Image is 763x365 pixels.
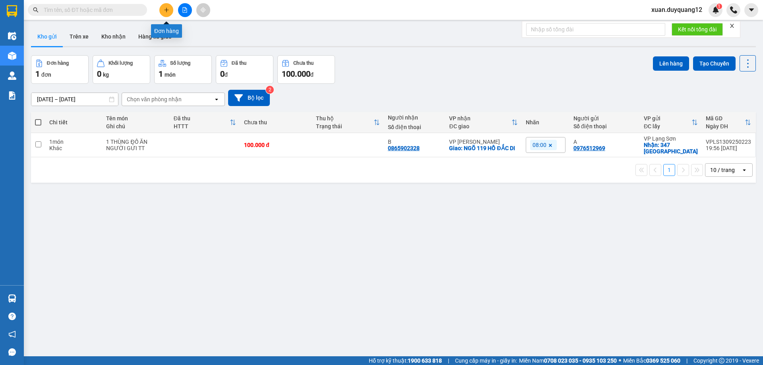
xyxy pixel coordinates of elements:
span: Cung cấp máy in - giấy in: [455,356,517,365]
img: warehouse-icon [8,32,16,40]
span: message [8,348,16,356]
div: VP Lạng Sơn [644,135,698,142]
div: 1 món [49,139,98,145]
div: VP [PERSON_NAME] [449,139,517,145]
div: Ghi chú [106,123,165,129]
th: Toggle SortBy [640,112,702,133]
div: ĐC giao [449,123,511,129]
strong: 1900 633 818 [408,357,442,364]
img: solution-icon [8,91,16,100]
span: 1 [35,69,40,79]
div: Số điện thoại [573,123,636,129]
input: Nhập số tổng đài [526,23,665,36]
span: Miền Nam [519,356,617,365]
div: 19:56 [DATE] [706,145,751,151]
span: đơn [41,71,51,78]
button: Số lượng1món [154,55,212,84]
button: file-add [178,3,192,17]
div: Số điện thoại [388,124,442,130]
th: Toggle SortBy [445,112,521,133]
span: file-add [182,7,188,13]
span: | [686,356,687,365]
input: Tìm tên, số ĐT hoặc mã đơn [44,6,137,14]
button: aim [196,3,210,17]
img: warehouse-icon [8,71,16,80]
div: Chi tiết [49,119,98,126]
button: Bộ lọc [228,90,270,106]
strong: 0369 525 060 [646,357,680,364]
span: 0 [220,69,225,79]
button: Chưa thu100.000đ [277,55,335,84]
div: Mã GD [706,115,745,122]
sup: 2 [266,86,274,94]
div: 10 / trang [710,166,735,174]
div: 1 THÙNG ĐỒ ĂN [106,139,165,145]
span: plus [164,7,169,13]
button: Hàng đã giao [132,27,178,46]
div: Số lượng [170,60,190,66]
button: Kho nhận [95,27,132,46]
button: plus [159,3,173,17]
div: Đơn hàng [47,60,69,66]
span: notification [8,330,16,338]
img: warehouse-icon [8,52,16,60]
button: Khối lượng0kg [93,55,150,84]
div: A [573,139,636,145]
span: aim [200,7,206,13]
strong: 0708 023 035 - 0935 103 250 [544,357,617,364]
div: VPLS1309250223 [706,139,751,145]
div: ĐC lấy [644,123,691,129]
div: NGƯỜI GỬI TT [106,145,165,151]
div: Khác [49,145,98,151]
img: icon-new-feature [712,6,719,14]
div: B [388,139,442,145]
span: đ [225,71,228,78]
span: 1 [718,4,720,9]
input: Select a date range. [31,93,118,106]
button: caret-down [744,3,758,17]
span: | [448,356,449,365]
div: Chưa thu [293,60,314,66]
button: Đã thu0đ [216,55,273,84]
span: search [33,7,39,13]
div: Chọn văn phòng nhận [127,95,182,103]
th: Toggle SortBy [702,112,755,133]
div: Ngày ĐH [706,123,745,129]
div: Tên món [106,115,165,122]
img: phone-icon [730,6,737,14]
div: Nhận: 347 BẮC SƠN [644,142,698,154]
button: Kho gửi [31,27,63,46]
div: Đã thu [232,60,246,66]
button: Lên hàng [653,56,689,71]
span: món [165,71,176,78]
div: 0865902328 [388,145,420,151]
sup: 1 [717,4,722,9]
span: 0 [97,69,101,79]
div: 0976512969 [573,145,605,151]
div: Người gửi [573,115,636,122]
button: Đơn hàng1đơn [31,55,89,84]
button: 1 [663,164,675,176]
th: Toggle SortBy [170,112,240,133]
span: 08:00 [533,141,546,149]
div: Trạng thái [316,123,374,129]
div: Giao: NGÕ 119 HỒ ĐẮC DI [449,145,517,151]
div: Thu hộ [316,115,374,122]
img: warehouse-icon [8,294,16,303]
span: đ [310,71,314,78]
div: Chưa thu [244,119,308,126]
span: question-circle [8,313,16,320]
button: Trên xe [63,27,95,46]
div: HTTT [174,123,230,129]
div: Khối lượng [108,60,133,66]
span: Miền Bắc [623,356,680,365]
span: Kết nối tổng đài [678,25,717,34]
span: close [729,23,735,29]
div: Người nhận [388,114,442,121]
span: ⚪️ [619,359,621,362]
div: Đã thu [174,115,230,122]
span: 100.000 [282,69,310,79]
img: logo-vxr [7,5,17,17]
span: xuan.duyquang12 [645,5,709,15]
div: Nhãn [526,119,565,126]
